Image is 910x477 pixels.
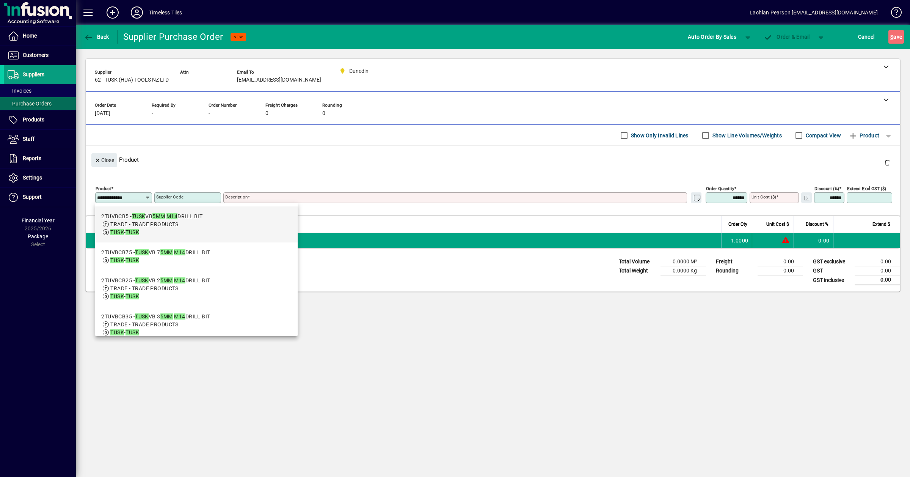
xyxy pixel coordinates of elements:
span: Support [23,194,42,200]
span: TRADE - TRADE PRODUCTS [110,321,179,327]
td: 0.00 [794,233,833,248]
span: Customers [23,52,49,58]
td: GST exclusive [809,257,855,266]
em: 5MM [152,213,165,219]
a: Support [4,188,76,207]
button: Add [100,6,125,19]
em: TUSK [126,229,139,235]
span: Staff [23,136,35,142]
td: Total Weight [615,266,661,275]
mat-label: Extend excl GST ($) [847,186,886,191]
button: Back [82,30,111,44]
span: ave [890,31,902,43]
span: 0 [322,110,325,116]
mat-label: Unit Cost ($) [752,194,776,200]
span: Order & Email [764,34,810,40]
a: Purchase Orders [4,97,76,110]
em: M14 [174,313,185,320]
button: Order & Email [760,30,814,44]
td: 0.0000 M³ [661,257,706,266]
mat-option: 2TUVBCB25 - TUSK VB 25MM M14 DRILL BIT [95,271,297,307]
div: Product [86,146,900,173]
em: TUSK [135,277,149,283]
span: TRADE - TRADE PRODUCTS [110,285,179,291]
label: Show Line Volumes/Weights [711,132,782,139]
em: 5MM [160,313,173,320]
span: Cancel [858,31,875,43]
a: Invoices [4,84,76,97]
a: Settings [4,168,76,187]
span: Invoices [8,88,31,94]
label: Show Only Invalid Lines [629,132,689,139]
div: Supplier Purchase Order [123,31,223,43]
span: Home [23,33,37,39]
a: Customers [4,46,76,65]
span: Discount % [806,220,828,228]
span: TRADE - TRADE PRODUCTS [110,221,179,227]
div: 2TUVBCB5 - VB DRILL BIT [101,213,202,220]
span: 0 [265,110,268,116]
span: Back [84,34,109,40]
a: Knowledge Base [885,2,901,26]
em: TUSK [135,249,149,255]
button: Auto Order By Sales [684,30,740,44]
span: Unit Cost $ [766,220,789,228]
span: Reports [23,155,41,161]
a: Reports [4,149,76,168]
div: 2TUVBCB75 - VB 7 DRILL BIT [101,249,210,257]
span: Suppliers [23,71,44,77]
div: Lachlan Pearson [EMAIL_ADDRESS][DOMAIN_NAME] [750,6,878,19]
td: GST [809,266,855,275]
td: 1.0000 [722,233,752,248]
span: Package [28,233,48,239]
app-page-header-button: Delete [878,159,896,166]
td: Total Volume [615,257,661,266]
em: TUSK [110,229,124,235]
button: Cancel [856,30,877,44]
span: S [890,34,893,40]
mat-option: 2TUVBCB35 - TUSK VB 35MM M14 DRILL BIT [95,307,297,343]
em: M14 [174,249,185,255]
td: 0.00 [758,257,803,266]
div: Timeless Tiles [149,6,182,19]
td: 0.00 [855,266,900,275]
span: [DATE] [95,110,110,116]
em: TUSK [132,213,146,219]
span: Close [94,154,114,167]
button: Close [91,153,117,167]
div: 2TUVBCB25 - VB 2 DRILL BIT [101,277,210,285]
span: - [180,77,182,83]
em: TUSK [135,313,149,320]
em: 5MM [160,249,173,255]
a: Home [4,27,76,46]
td: 0.00 [855,257,900,266]
span: 62 - TUSK (HUA) TOOLS NZ LTD [95,77,169,83]
em: TUSK [110,257,124,263]
td: 0.00 [855,275,900,285]
mat-label: Product [96,186,111,191]
mat-label: Discount (%) [814,186,839,191]
td: 0.00 [758,266,803,275]
span: Products [23,116,44,123]
span: Settings [23,175,42,181]
label: Compact View [804,132,841,139]
span: NEW [234,35,243,39]
mat-option: 2TUVBCB75 - TUSK VB 75MM M14 DRILL BIT [95,242,297,271]
span: Purchase Orders [8,101,52,107]
span: - [110,293,139,299]
em: TUSK [126,257,139,263]
em: TUSK [110,293,124,299]
em: TUSK [126,293,139,299]
mat-label: Order Quantity [706,186,734,191]
span: - [209,110,210,116]
span: - [110,229,139,235]
em: M14 [174,277,185,283]
mat-option: 2TUVBCB5 - TUSK VB 5MM M14 DRILL BIT [95,206,297,242]
span: - [110,257,139,263]
em: TUSK [126,329,139,335]
mat-label: Description [225,194,248,200]
span: Order Qty [728,220,747,228]
span: Auto Order By Sales [688,31,736,43]
span: - [110,329,139,335]
app-page-header-button: Close [89,156,119,163]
